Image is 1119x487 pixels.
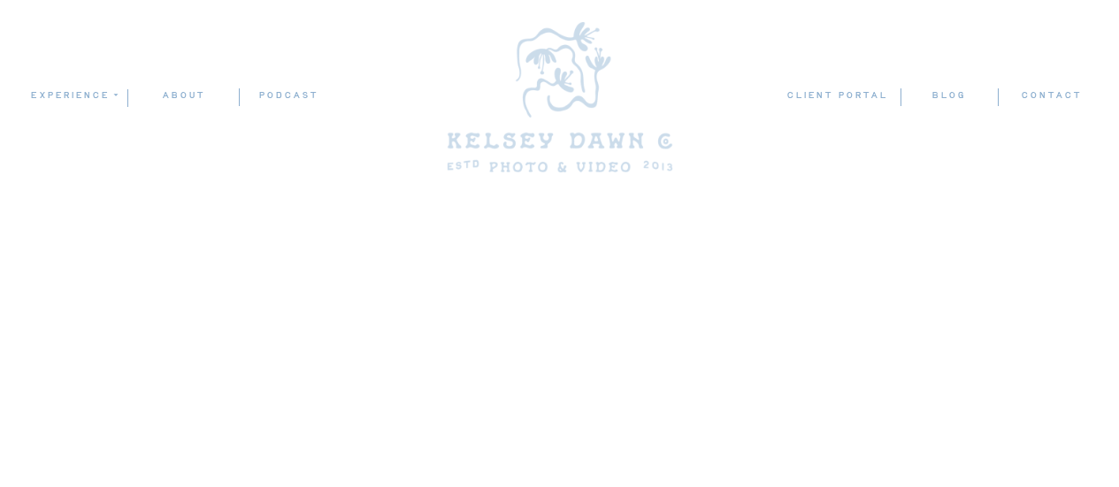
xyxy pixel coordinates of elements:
[30,88,116,103] a: experience
[901,88,997,104] a: blog
[240,88,337,104] a: podcast
[1021,88,1083,105] a: contact
[128,88,239,104] a: ABOUT
[786,88,892,106] a: client portal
